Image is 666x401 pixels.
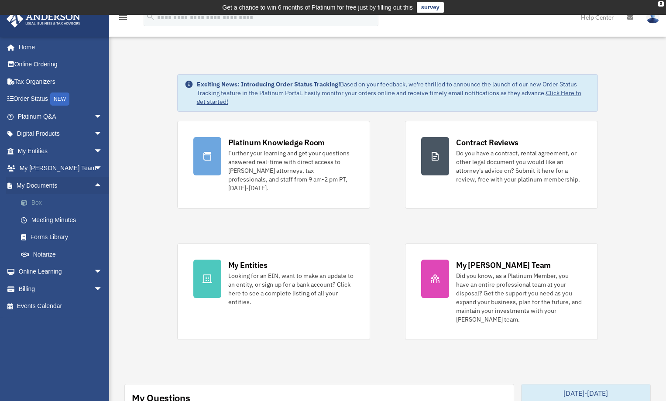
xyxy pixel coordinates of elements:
a: Digital Productsarrow_drop_down [6,125,116,143]
div: My Entities [228,260,268,271]
strong: Exciting News: Introducing Order Status Tracking! [197,80,340,88]
a: survey [417,2,444,13]
a: Online Ordering [6,56,116,73]
a: My Entitiesarrow_drop_down [6,142,116,160]
div: Do you have a contract, rental agreement, or other legal document you would like an attorney's ad... [456,149,582,184]
span: arrow_drop_down [94,160,111,178]
a: Order StatusNEW [6,90,116,108]
span: arrow_drop_down [94,263,111,281]
a: Online Learningarrow_drop_down [6,263,116,281]
a: Tax Organizers [6,73,116,90]
i: search [146,12,155,21]
div: Get a chance to win 6 months of Platinum for free just by filling out this [222,2,413,13]
div: Further your learning and get your questions answered real-time with direct access to [PERSON_NAM... [228,149,354,192]
a: Click Here to get started! [197,89,581,106]
a: Meeting Minutes [12,211,116,229]
div: Based on your feedback, we're thrilled to announce the launch of our new Order Status Tracking fe... [197,80,591,106]
a: Notarize [12,246,116,263]
span: arrow_drop_down [94,125,111,143]
span: arrow_drop_down [94,108,111,126]
span: arrow_drop_down [94,280,111,298]
span: arrow_drop_down [94,142,111,160]
img: Anderson Advisors Platinum Portal [4,10,83,27]
a: Billingarrow_drop_down [6,280,116,298]
a: Box [12,194,116,212]
div: close [658,1,664,7]
a: Platinum Q&Aarrow_drop_down [6,108,116,125]
div: Contract Reviews [456,137,518,148]
a: My [PERSON_NAME] Team Did you know, as a Platinum Member, you have an entire professional team at... [405,243,598,340]
div: Looking for an EIN, want to make an update to an entity, or sign up for a bank account? Click her... [228,271,354,306]
a: My Entities Looking for an EIN, want to make an update to an entity, or sign up for a bank accoun... [177,243,370,340]
a: Platinum Knowledge Room Further your learning and get your questions answered real-time with dire... [177,121,370,209]
a: Events Calendar [6,298,116,315]
div: Did you know, as a Platinum Member, you have an entire professional team at your disposal? Get th... [456,271,582,324]
span: arrow_drop_up [94,177,111,195]
i: menu [118,12,128,23]
div: NEW [50,93,69,106]
img: User Pic [646,11,659,24]
a: menu [118,15,128,23]
a: My [PERSON_NAME] Teamarrow_drop_down [6,160,116,177]
div: My [PERSON_NAME] Team [456,260,551,271]
a: Contract Reviews Do you have a contract, rental agreement, or other legal document you would like... [405,121,598,209]
div: Platinum Knowledge Room [228,137,325,148]
a: Home [6,38,111,56]
a: My Documentsarrow_drop_up [6,177,116,194]
a: Forms Library [12,229,116,246]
